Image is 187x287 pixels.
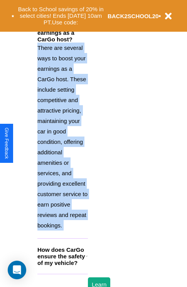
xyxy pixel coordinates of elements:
button: Back to School savings of 20% in select cities! Ends [DATE] 10am PT.Use code: [14,4,108,28]
h3: How does CarGo ensure the safety of my vehicle? [37,246,86,266]
div: Give Feedback [4,128,9,159]
b: BACK2SCHOOL20 [108,13,159,19]
p: There are several ways to boost your earnings as a CarGo host. These include setting competitive ... [37,43,88,231]
div: Open Intercom Messenger [8,261,26,279]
